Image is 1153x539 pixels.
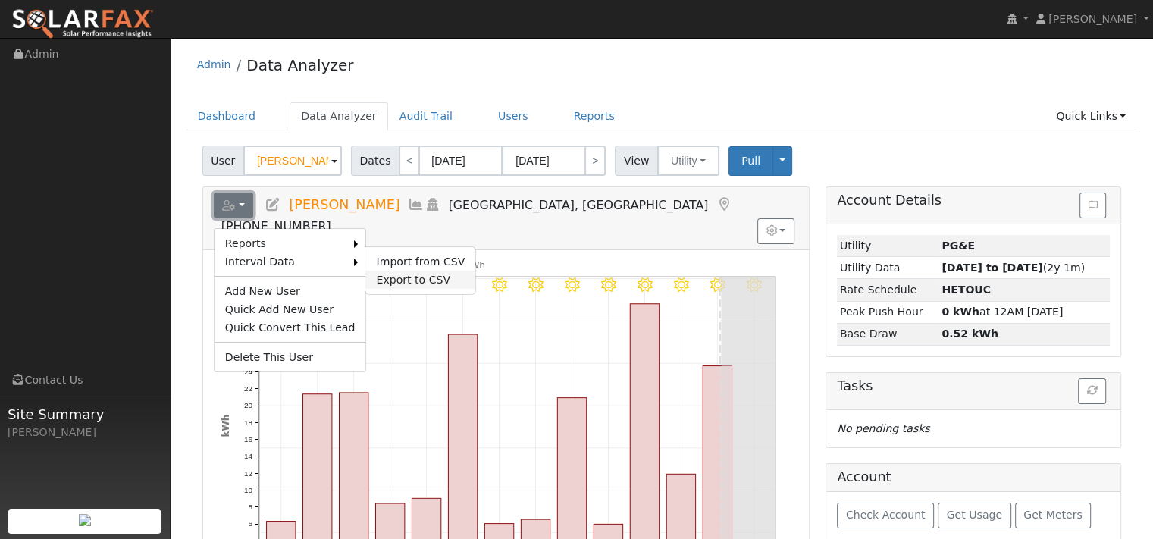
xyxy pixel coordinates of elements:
strong: [DATE] to [DATE] [942,262,1042,274]
h5: Tasks [837,378,1110,394]
td: Base Draw [837,323,938,345]
i: 8/14 - Clear [637,277,652,293]
a: Export to CSV [365,271,475,289]
img: retrieve [79,514,91,526]
span: [GEOGRAPHIC_DATA], [GEOGRAPHIC_DATA] [449,198,709,212]
a: Data Analyzer [290,102,388,130]
button: Check Account [837,503,934,528]
td: Utility Data [837,257,938,279]
a: > [584,146,606,176]
a: Edit User (35576) [265,197,281,212]
button: Get Meters [1015,503,1092,528]
a: Quick Convert This Lead [215,318,366,337]
a: Delete This User [215,348,366,366]
a: Data Analyzer [246,56,353,74]
span: [PERSON_NAME] [1048,13,1137,25]
h5: Account Details [837,193,1110,208]
a: Admin [197,58,231,71]
span: Pull [741,155,760,167]
text: kWh [221,415,231,437]
a: Login As (last Never) [425,197,441,212]
text: 14 [244,452,253,460]
a: Dashboard [186,102,268,130]
td: Peak Push Hour [837,301,938,323]
span: (2y 1m) [942,262,1085,274]
a: < [399,146,420,176]
i: 8/10 - Clear [492,277,507,293]
text: 22 [244,384,253,393]
i: 8/15 - Clear [673,277,688,293]
i: 8/16 - Clear [710,277,725,293]
button: Get Usage [938,503,1011,528]
span: Get Meters [1023,509,1083,521]
button: Issue History [1079,193,1106,218]
a: Map [716,197,732,212]
span: Get Usage [947,509,1002,521]
a: Audit Trail [388,102,464,130]
h5: Account [837,469,891,484]
a: Users [487,102,540,130]
td: Rate Schedule [837,279,938,301]
text: 24 [244,367,253,375]
span: User [202,146,244,176]
text: 18 [244,418,253,426]
a: Interval Data [215,252,355,271]
text: Net Consumption 203 kWh [362,260,485,271]
span: [PERSON_NAME] [289,197,399,212]
i: 8/13 - Clear [601,277,616,293]
i: No pending tasks [837,422,929,434]
text: 10 [244,486,253,494]
span: Dates [351,146,399,176]
td: at 12AM [DATE] [939,301,1111,323]
span: Site Summary [8,404,162,425]
a: Add New User [215,282,366,300]
div: [PERSON_NAME] [8,425,162,440]
a: Reports [562,102,626,130]
a: Import from CSV [365,252,475,271]
td: Utility [837,235,938,257]
text: 8 [248,503,252,511]
strong: C [942,284,991,296]
a: Reports [215,234,355,252]
text: 12 [244,468,253,477]
input: Select a User [243,146,342,176]
button: Refresh [1078,378,1106,404]
button: Pull [728,146,773,176]
button: Utility [657,146,719,176]
text: 20 [244,401,253,409]
text: 16 [244,435,253,443]
a: Quick Add New User [215,300,366,318]
a: Quick Links [1045,102,1137,130]
i: 8/12 - Clear [565,277,580,293]
strong: 0.52 kWh [942,327,998,340]
span: [PHONE_NUMBER] [221,219,331,233]
span: Check Account [846,509,926,521]
strong: 0 kWh [942,306,979,318]
img: SolarFax [11,8,154,40]
i: 8/11 - Clear [528,277,544,293]
a: Multi-Series Graph [408,197,425,212]
span: View [615,146,658,176]
text: 6 [248,519,252,528]
strong: ID: 17183132, authorized: 08/15/25 [942,240,975,252]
